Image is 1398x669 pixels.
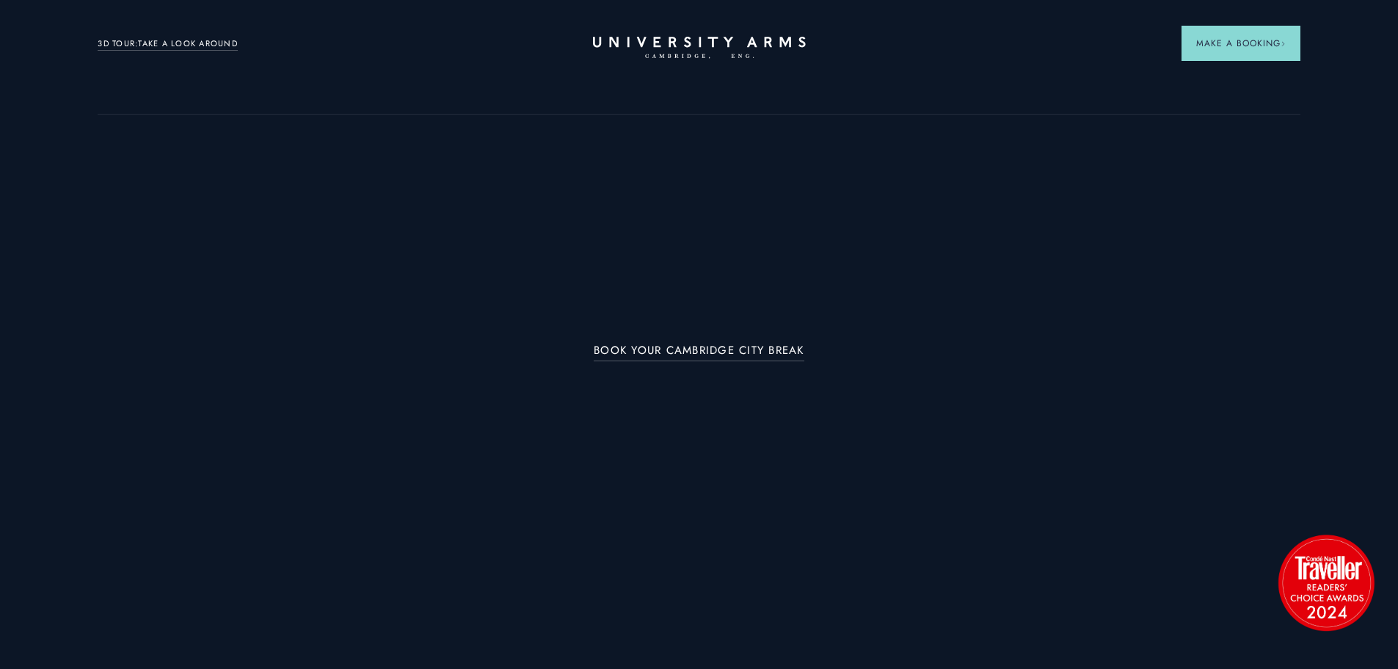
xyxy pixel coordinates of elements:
[1281,41,1286,46] img: Arrow icon
[1196,37,1286,50] span: Make a Booking
[98,37,238,51] a: 3D TOUR:TAKE A LOOK AROUND
[1271,527,1381,637] img: image-2524eff8f0c5d55edbf694693304c4387916dea5-1501x1501-png
[594,344,804,361] a: BOOK YOUR CAMBRIDGE CITY BREAK
[1182,26,1300,61] button: Make a BookingArrow icon
[593,37,806,59] a: Home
